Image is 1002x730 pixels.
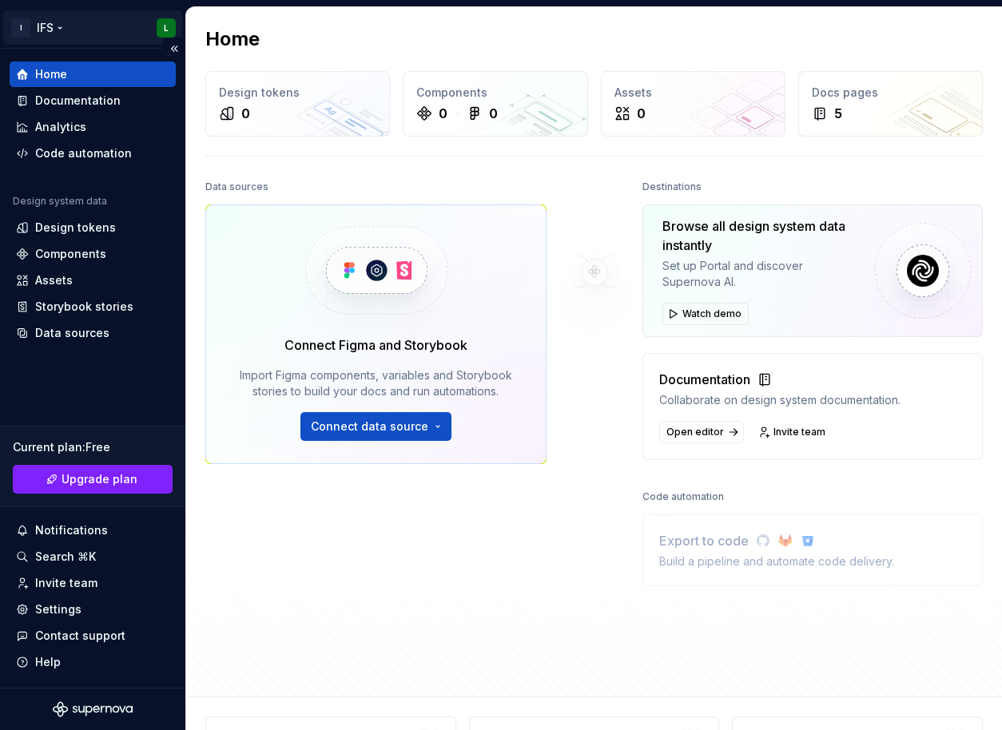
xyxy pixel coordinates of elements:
[35,654,61,670] div: Help
[241,104,250,123] div: 0
[812,85,969,101] div: Docs pages
[403,71,587,137] a: Components00
[10,61,176,87] a: Home
[35,325,109,341] div: Data sources
[35,145,132,161] div: Code automation
[11,18,30,38] div: I
[10,570,176,596] a: Invite team
[10,268,176,293] a: Assets
[35,628,125,644] div: Contact support
[601,71,785,137] a: Assets0
[642,176,702,198] div: Destinations
[773,426,825,438] span: Invite team
[35,522,108,538] div: Notifications
[10,518,176,543] button: Notifications
[35,66,67,82] div: Home
[35,299,133,315] div: Storybook stories
[659,553,894,569] div: Build a pipeline and automate code delivery.
[10,294,176,319] a: Storybook stories
[642,486,724,508] div: Code automation
[614,85,772,101] div: Assets
[659,531,894,550] div: Export to code
[10,141,176,166] a: Code automation
[10,241,176,267] a: Components
[10,544,176,569] button: Search ⌘K
[659,392,901,408] div: Collaborate on design system documentation.
[439,104,447,123] div: 0
[662,216,863,255] div: Browse all design system data instantly
[205,71,390,137] a: Design tokens0
[753,421,833,443] a: Invite team
[682,307,742,320] span: Watch demo
[10,215,176,240] a: Design tokens
[311,419,428,434] span: Connect data source
[219,85,376,101] div: Design tokens
[284,335,467,355] div: Connect Figma and Storybook
[53,701,133,717] svg: Supernova Logo
[10,623,176,649] button: Contact support
[163,38,185,60] button: Collapse sidebar
[35,272,73,288] div: Assets
[3,10,182,45] button: IIFSL
[13,439,173,455] div: Current plan : Free
[35,220,116,236] div: Design tokens
[62,471,137,487] span: Upgrade plan
[35,601,82,617] div: Settings
[798,71,983,137] a: Docs pages5
[35,119,86,135] div: Analytics
[659,421,744,443] a: Open editor
[13,195,107,208] div: Design system data
[10,114,176,140] a: Analytics
[10,88,176,113] a: Documentation
[35,93,121,109] div: Documentation
[35,549,96,565] div: Search ⌘K
[37,20,54,36] div: IFS
[662,258,863,290] div: Set up Portal and discover Supernova AI.
[10,320,176,346] a: Data sources
[35,575,97,591] div: Invite team
[205,26,260,52] h2: Home
[300,412,451,441] button: Connect data source
[666,426,724,438] span: Open editor
[637,104,646,123] div: 0
[416,85,574,101] div: Components
[205,176,268,198] div: Data sources
[834,104,842,123] div: 5
[229,367,523,399] div: Import Figma components, variables and Storybook stories to build your docs and run automations.
[35,246,106,262] div: Components
[13,465,173,494] a: Upgrade plan
[662,303,749,325] button: Watch demo
[164,22,169,34] div: L
[10,649,176,675] button: Help
[10,597,176,622] a: Settings
[659,370,901,389] div: Documentation
[489,104,498,123] div: 0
